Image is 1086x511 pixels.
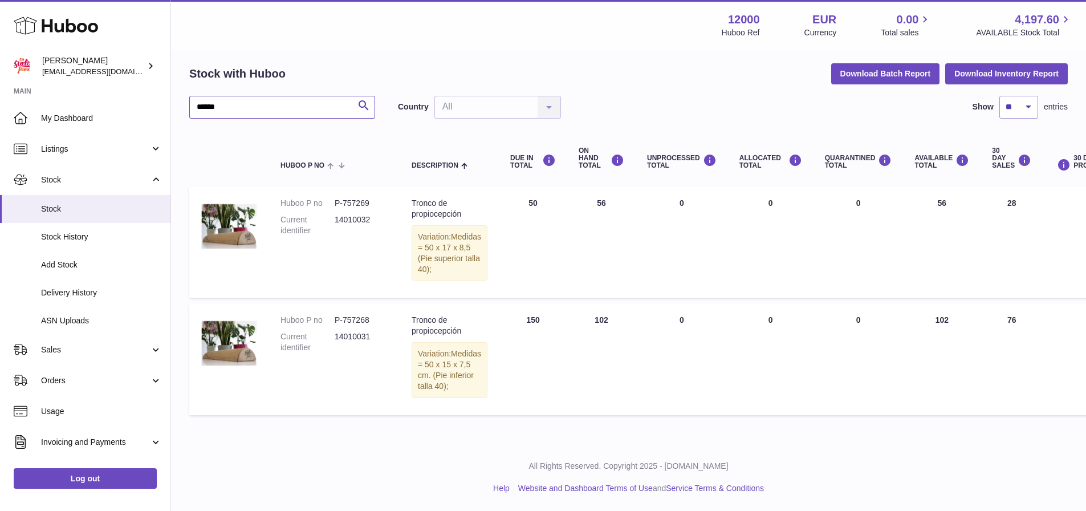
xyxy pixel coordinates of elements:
span: ASN Uploads [41,315,162,326]
td: 0 [728,303,814,415]
span: 0 [856,198,861,208]
span: Delivery History [41,287,162,298]
dd: P-757268 [335,315,389,326]
span: entries [1044,102,1068,112]
div: 30 DAY SALES [992,147,1031,170]
span: Orders [41,375,150,386]
span: Usage [41,406,162,417]
td: 56 [567,186,636,298]
span: Add Stock [41,259,162,270]
span: Description [412,162,458,169]
td: 50 [499,186,567,298]
a: Help [493,484,510,493]
span: Stock History [41,232,162,242]
dd: P-757269 [335,198,389,209]
strong: EUR [812,12,836,27]
div: AVAILABLE Total [914,154,969,169]
span: AVAILABLE Stock Total [976,27,1072,38]
dd: 14010031 [335,331,389,353]
dd: 14010032 [335,214,389,236]
span: Stock [41,175,150,185]
div: Currency [804,27,837,38]
img: internalAdmin-12000@internal.huboo.com [14,58,31,75]
span: 0 [856,315,861,325]
h2: Stock with Huboo [189,66,286,82]
div: Tronco de propiocepción [412,315,487,336]
div: ON HAND Total [579,147,624,170]
img: product image [201,198,258,255]
span: Medidas = 50 x 15 x 7,5 cm. (Pie inferior talla 40); [418,349,481,391]
img: product image [201,315,258,372]
dt: Current identifier [280,214,335,236]
a: Log out [14,468,157,489]
label: Country [398,102,429,112]
td: 0 [636,303,728,415]
div: QUARANTINED Total [825,154,892,169]
td: 102 [567,303,636,415]
a: Website and Dashboard Terms of Use [518,484,653,493]
div: Tronco de propiocepción [412,198,487,220]
div: Variation: [412,225,487,281]
button: Download Batch Report [831,63,940,84]
td: 0 [728,186,814,298]
span: Stock [41,204,162,214]
a: 0.00 Total sales [881,12,932,38]
dt: Huboo P no [280,315,335,326]
div: UNPROCESSED Total [647,154,717,169]
td: 150 [499,303,567,415]
td: 76 [981,303,1043,415]
span: My Dashboard [41,113,162,124]
div: [PERSON_NAME] [42,55,145,77]
div: DUE IN TOTAL [510,154,556,169]
span: 4,197.60 [1015,12,1059,27]
div: Variation: [412,342,487,398]
td: 28 [981,186,1043,298]
td: 0 [636,186,728,298]
li: and [514,483,764,494]
td: 102 [903,303,981,415]
span: [EMAIL_ADDRESS][DOMAIN_NAME] [42,67,168,76]
div: ALLOCATED Total [739,154,802,169]
span: Sales [41,344,150,355]
dt: Huboo P no [280,198,335,209]
span: Total sales [881,27,932,38]
dt: Current identifier [280,331,335,353]
button: Download Inventory Report [945,63,1068,84]
span: 0.00 [897,12,919,27]
label: Show [973,102,994,112]
div: Huboo Ref [722,27,760,38]
span: Medidas = 50 x 17 x 8,5 (Pie superior talla 40); [418,232,481,274]
span: Listings [41,144,150,155]
strong: 12000 [728,12,760,27]
a: 4,197.60 AVAILABLE Stock Total [976,12,1072,38]
p: All Rights Reserved. Copyright 2025 - [DOMAIN_NAME] [180,461,1077,472]
td: 56 [903,186,981,298]
span: Invoicing and Payments [41,437,150,448]
a: Service Terms & Conditions [666,484,764,493]
span: Huboo P no [280,162,324,169]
